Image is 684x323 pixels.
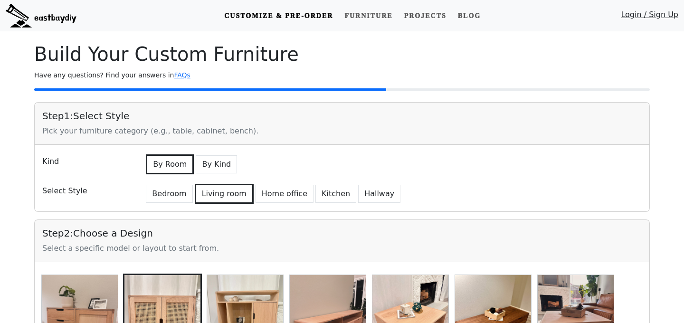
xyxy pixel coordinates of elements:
[146,185,192,203] button: Bedroom
[256,185,313,203] button: Home office
[42,125,642,137] div: Pick your furniture category (e.g., table, cabinet, bench).
[195,184,254,204] button: Living room
[42,228,642,239] h5: Step 2 : Choose a Design
[174,71,190,79] a: FAQs
[34,71,190,79] small: Have any questions? Find your answers in
[37,182,138,204] div: Select Style
[37,152,138,174] div: Kind
[220,7,337,25] a: Customize & Pre-order
[42,110,642,122] h5: Step 1 : Select Style
[34,43,650,66] h1: Build Your Custom Furniture
[454,7,484,25] a: Blog
[146,154,194,174] button: By Room
[341,7,396,25] a: Furniture
[315,185,356,203] button: Kitchen
[400,7,450,25] a: Projects
[196,155,237,173] button: By Kind
[358,185,400,203] button: Hallway
[621,9,678,25] a: Login / Sign Up
[42,243,642,254] div: Select a specific model or layout to start from.
[6,4,76,28] img: eastbaydiy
